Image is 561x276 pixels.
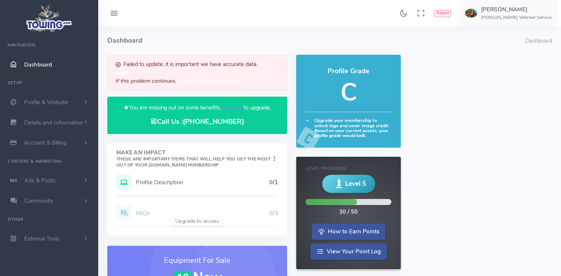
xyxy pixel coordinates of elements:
[465,9,477,18] img: user-image
[24,177,55,184] span: Ads & Posts
[481,15,552,20] h6: [PERSON_NAME] Wrecker Service
[107,55,287,91] div: Failed to update, it is important we have accurate data.
[136,179,269,185] h5: Profile Description
[24,2,75,34] img: logo
[24,119,83,126] span: Details and Information
[434,10,451,17] button: Report
[269,179,278,185] h5: 0/1
[525,37,552,45] li: Dashboard
[306,166,391,171] h6: Level Progress
[24,197,53,205] span: Community
[481,6,552,12] h5: [PERSON_NAME]
[311,244,387,260] a: View Your Point Log
[183,117,244,126] a: [PHONE_NUMBER]
[362,133,365,139] strong: B
[339,208,358,216] div: 30 / 50
[221,104,244,111] a: click here
[312,224,385,240] a: How to Earn Points
[116,118,278,126] h4: Call Us :
[116,103,278,112] p: You are missing out on some benefits, to upgrade.
[305,68,391,75] h4: Profile Grade
[116,156,270,168] small: These are important items that will help you get the most out of your [DOMAIN_NAME] Membership
[176,77,240,85] a: Contact an Administrator
[305,118,391,139] h6: Upgrade your membership to unlock logo and cover image credit. Based on your current assets, your...
[116,150,270,168] h4: Make An Impact
[24,235,59,242] span: External Tools
[345,179,366,188] span: Level 5
[115,77,240,85] i: If this problem continues,
[24,139,67,146] span: Account & Billing
[115,60,266,77] a: Try Again
[116,255,278,266] h3: Equipment For Sale
[107,26,525,55] h4: Dashboard
[305,79,391,106] h5: C
[24,99,68,106] span: Profile & Website
[24,61,52,68] span: Dashboard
